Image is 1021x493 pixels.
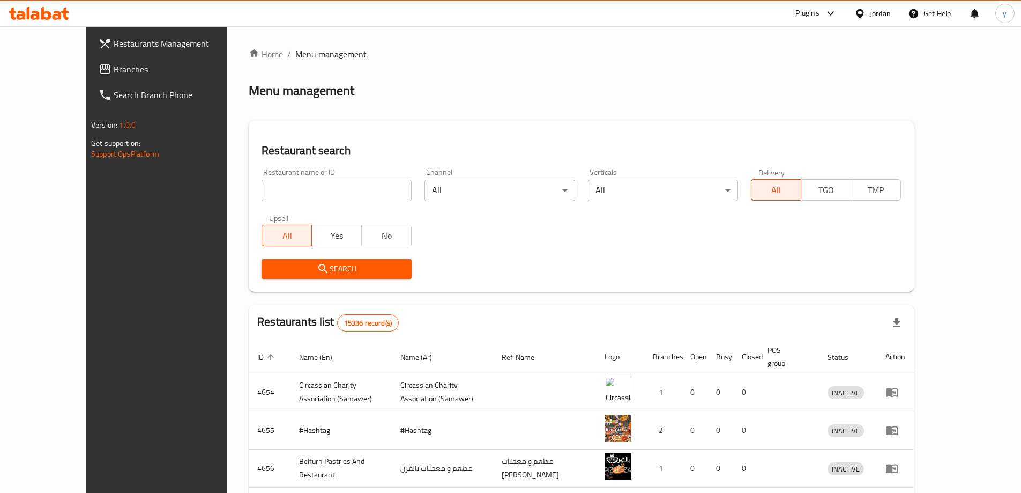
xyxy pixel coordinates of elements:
th: Action [877,341,914,373]
img: #Hashtag [605,415,631,442]
a: Support.OpsPlatform [91,147,159,161]
div: Menu [885,462,905,475]
span: No [366,228,407,244]
a: Home [249,48,283,61]
td: 4656 [249,450,290,488]
span: Branches [114,63,248,76]
div: INACTIVE [828,462,864,475]
th: Closed [733,341,759,373]
h2: Menu management [249,82,354,99]
span: Search Branch Phone [114,89,248,101]
td: ​Circassian ​Charity ​Association​ (Samawer) [290,373,392,411]
span: TMP [855,182,897,198]
span: ID [257,351,278,364]
li: / [287,48,291,61]
td: 0 [682,411,707,450]
button: Yes [311,225,362,246]
span: y [1003,8,1007,19]
span: Restaurants Management [114,37,248,50]
button: Search [262,259,412,279]
span: Ref. Name [502,351,548,364]
button: All [751,179,801,201]
div: Menu [885,386,905,399]
h2: Restaurants list [257,314,399,332]
span: Name (Ar) [400,351,446,364]
div: Plugins [795,7,819,20]
span: Yes [316,228,357,244]
td: #Hashtag [392,411,493,450]
nav: breadcrumb [249,48,914,61]
input: Search for restaurant name or ID.. [262,180,412,201]
button: No [361,225,412,246]
td: 0 [707,373,733,411]
td: 0 [682,450,707,488]
button: All [262,225,312,246]
div: INACTIVE [828,424,864,437]
div: All [424,180,575,201]
span: Name (En) [299,351,346,364]
span: INACTIVE [828,425,864,437]
td: 0 [733,411,759,450]
div: Export file [884,310,910,336]
td: 1 [644,450,682,488]
td: مطعم و معجنات بالفرن [392,450,493,488]
span: Menu management [295,48,367,61]
a: Restaurants Management [90,31,256,56]
td: 0 [707,450,733,488]
span: Get support on: [91,136,140,150]
div: All [588,180,738,201]
td: مطعم و معجنات [PERSON_NAME] [493,450,596,488]
h2: Restaurant search [262,143,901,159]
label: Upsell [269,214,289,222]
td: 0 [682,373,707,411]
button: TGO [801,179,851,201]
span: All [756,182,797,198]
img: Belfurn Pastries And Restaurant [605,453,631,480]
span: TGO [806,182,847,198]
td: 1 [644,373,682,411]
a: Search Branch Phone [90,82,256,108]
td: ​Circassian ​Charity ​Association​ (Samawer) [392,373,493,411]
td: 4655 [249,411,290,450]
a: Branches [90,56,256,82]
img: ​Circassian ​Charity ​Association​ (Samawer) [605,377,631,403]
span: INACTIVE [828,387,864,399]
button: TMP [851,179,901,201]
td: #Hashtag [290,411,392,450]
th: Branches [644,341,682,373]
span: 1.0.0 [119,118,136,132]
td: 0 [733,450,759,488]
td: Belfurn Pastries And Restaurant [290,450,392,488]
div: Menu [885,424,905,437]
div: INACTIVE [828,386,864,399]
div: Total records count [337,314,399,332]
span: POS group [767,344,806,370]
th: Busy [707,341,733,373]
label: Delivery [758,168,785,176]
th: Open [682,341,707,373]
div: Jordan [870,8,891,19]
td: 0 [707,411,733,450]
span: Search [270,262,403,276]
td: 2 [644,411,682,450]
td: 4654 [249,373,290,411]
th: Logo [596,341,644,373]
span: 15336 record(s) [338,318,398,328]
span: INACTIVE [828,463,864,475]
span: Status [828,351,862,364]
span: Version: [91,118,117,132]
span: All [266,228,308,244]
td: 0 [733,373,759,411]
